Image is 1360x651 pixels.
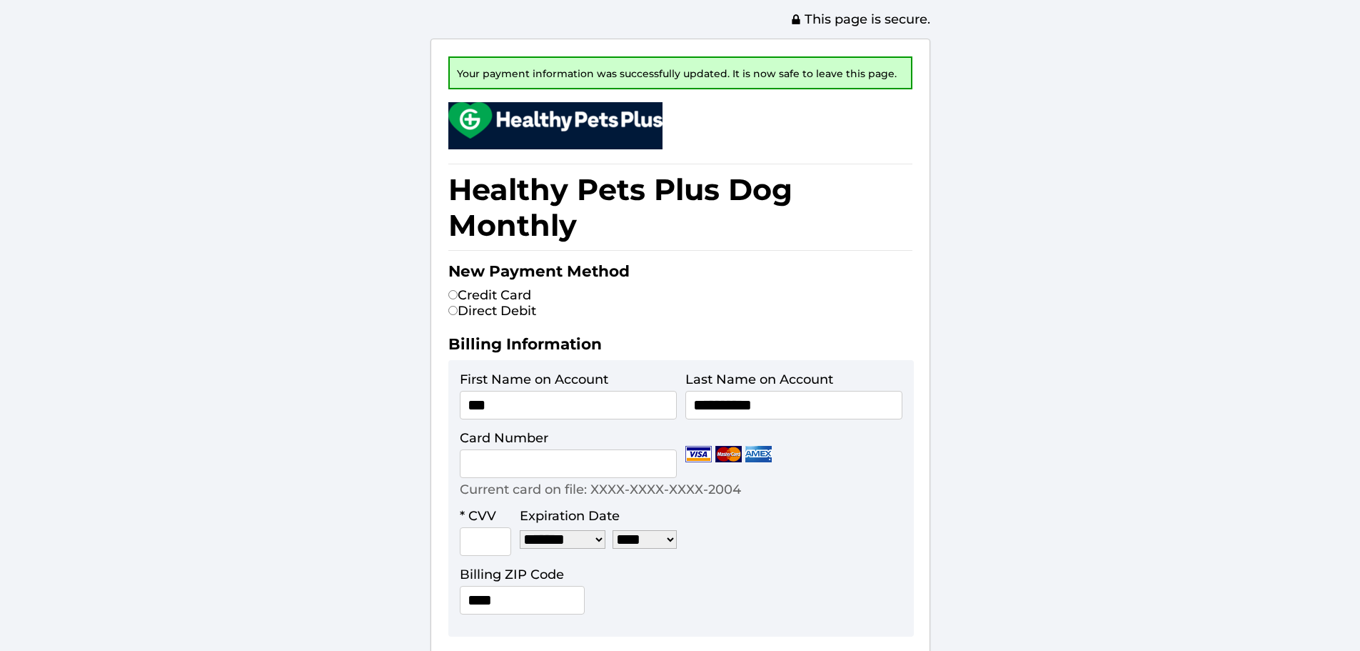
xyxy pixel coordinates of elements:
label: Billing ZIP Code [460,567,564,582]
label: First Name on Account [460,372,608,387]
label: Credit Card [448,287,531,303]
img: Amex [745,446,772,462]
input: Credit Card [448,290,458,299]
p: Current card on file: XXXX-XXXX-XXXX-2004 [460,482,741,497]
h2: New Payment Method [448,262,912,287]
h1: Healthy Pets Plus Dog Monthly [448,164,912,251]
input: Direct Debit [448,306,458,315]
label: Expiration Date [520,508,620,524]
label: Last Name on Account [685,372,833,387]
span: Your payment information was successfully updated. It is now safe to leave this page. [457,67,897,80]
img: Visa [685,446,712,462]
img: small.png [448,102,663,139]
img: Mastercard [715,446,742,462]
label: Direct Debit [448,303,536,319]
label: Card Number [460,430,548,446]
label: * CVV [460,508,496,524]
span: This page is secure. [790,11,930,27]
h2: Billing Information [448,334,912,360]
